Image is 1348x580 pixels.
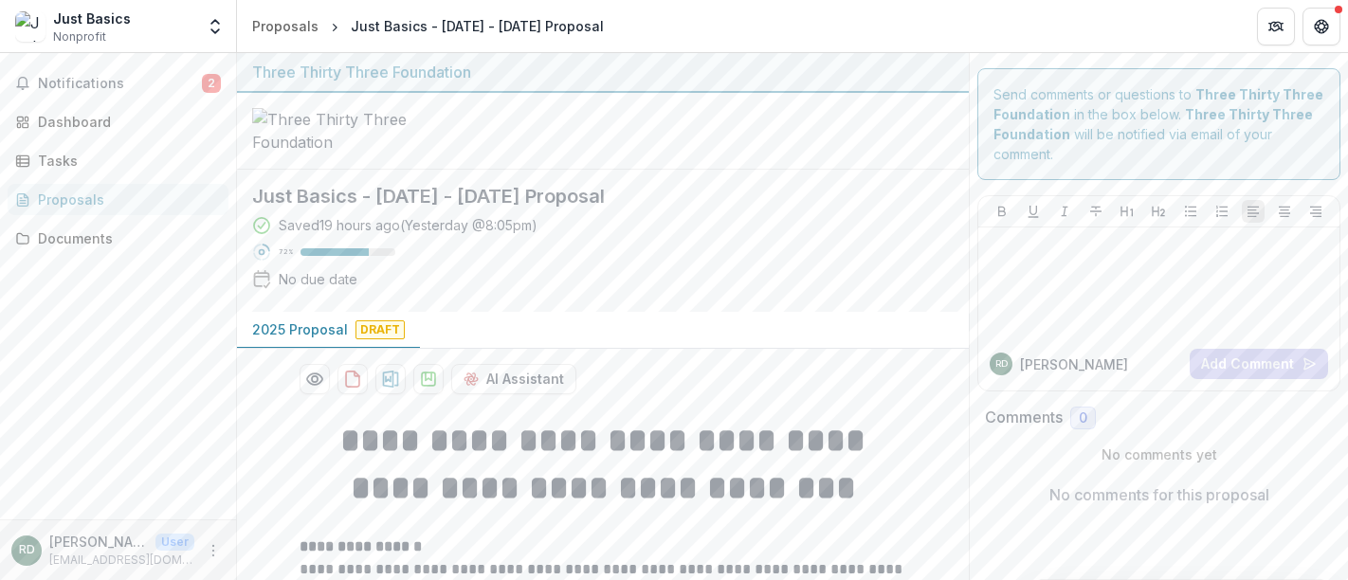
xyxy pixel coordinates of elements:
p: [PERSON_NAME] [1020,354,1128,374]
div: Rick DeAngelis [995,359,1008,369]
button: Align Left [1242,200,1265,223]
a: Proposals [8,184,228,215]
p: No comments yet [985,444,1333,464]
button: Preview 5b8f2069-e87d-43c2-b1d4-0aa322aecd15-0.pdf [300,364,330,394]
p: User [155,534,194,551]
a: Proposals [245,12,326,40]
div: Dashboard [38,112,213,132]
span: Draft [355,320,405,339]
div: Rick DeAngelis [19,544,35,556]
div: Three Thirty Three Foundation [252,61,954,83]
button: Partners [1257,8,1295,45]
img: Three Thirty Three Foundation [252,108,442,154]
button: Notifications2 [8,68,228,99]
button: Underline [1022,200,1045,223]
button: Heading 2 [1147,200,1170,223]
button: Heading 1 [1116,200,1139,223]
a: Documents [8,223,228,254]
span: 0 [1079,410,1087,426]
div: Just Basics [53,9,131,28]
button: Open entity switcher [202,8,228,45]
button: download-proposal [337,364,368,394]
nav: breadcrumb [245,12,611,40]
button: Get Help [1302,8,1340,45]
button: download-proposal [413,364,444,394]
div: Proposals [252,16,319,36]
button: Ordered List [1211,200,1233,223]
button: Strike [1084,200,1107,223]
button: Bullet List [1179,200,1202,223]
button: More [202,539,225,562]
button: Add Comment [1190,349,1328,379]
p: [PERSON_NAME] [49,532,148,552]
div: Just Basics - [DATE] - [DATE] Proposal [351,16,604,36]
div: Send comments or questions to in the box below. will be notified via email of your comment. [977,68,1340,180]
p: No comments for this proposal [1049,483,1269,506]
img: Just Basics [15,11,46,42]
div: Tasks [38,151,213,171]
button: Align Right [1304,200,1327,223]
div: Proposals [38,190,213,209]
span: 2 [202,74,221,93]
a: Tasks [8,145,228,176]
h2: Comments [985,408,1063,426]
button: download-proposal [375,364,406,394]
div: Saved 19 hours ago ( Yesterday @ 8:05pm ) [279,215,537,235]
div: No due date [279,269,357,289]
p: 72 % [279,245,293,259]
button: Align Center [1273,200,1296,223]
p: 2025 Proposal [252,319,348,339]
span: Notifications [38,76,202,92]
a: Dashboard [8,106,228,137]
h2: Just Basics - [DATE] - [DATE] Proposal [252,185,923,208]
button: Italicize [1053,200,1076,223]
p: [EMAIL_ADDRESS][DOMAIN_NAME] [49,552,194,569]
button: Bold [991,200,1013,223]
button: AI Assistant [451,364,576,394]
span: Nonprofit [53,28,106,45]
div: Documents [38,228,213,248]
